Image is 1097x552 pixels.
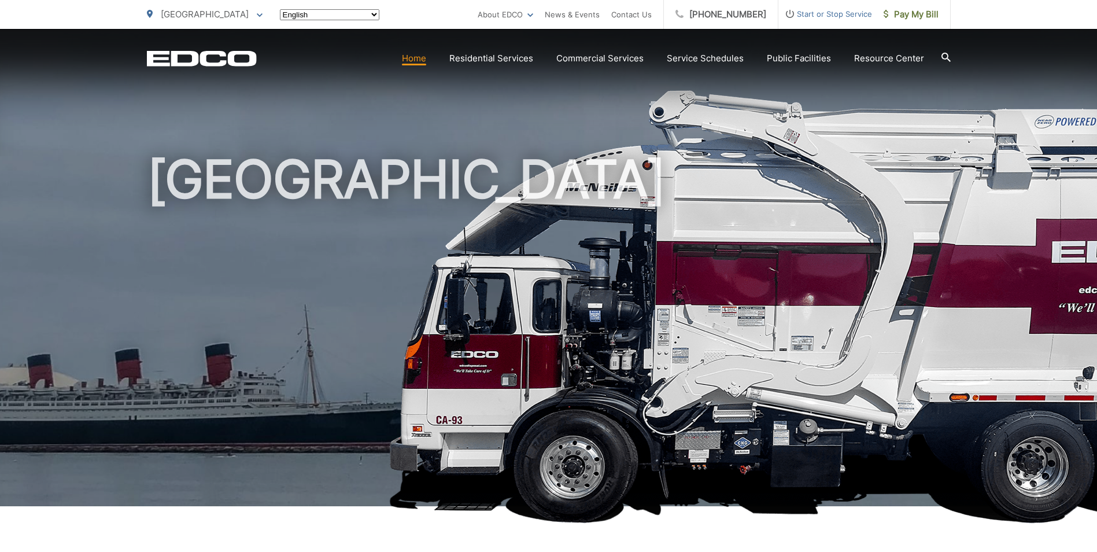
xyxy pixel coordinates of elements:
[545,8,600,21] a: News & Events
[611,8,652,21] a: Contact Us
[478,8,533,21] a: About EDCO
[884,8,939,21] span: Pay My Bill
[161,9,249,20] span: [GEOGRAPHIC_DATA]
[854,51,924,65] a: Resource Center
[449,51,533,65] a: Residential Services
[147,50,257,67] a: EDCD logo. Return to the homepage.
[667,51,744,65] a: Service Schedules
[147,150,951,517] h1: [GEOGRAPHIC_DATA]
[402,51,426,65] a: Home
[556,51,644,65] a: Commercial Services
[767,51,831,65] a: Public Facilities
[280,9,379,20] select: Select a language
